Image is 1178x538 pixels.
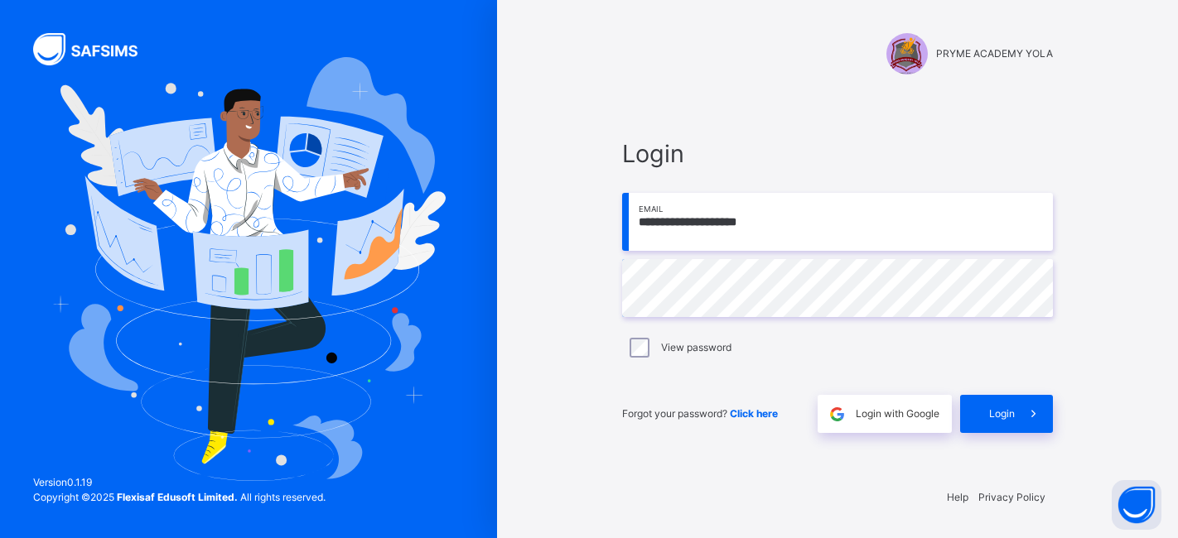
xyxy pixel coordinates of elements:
[989,406,1015,421] span: Login
[947,491,968,503] a: Help
[33,491,326,503] span: Copyright © 2025 All rights reserved.
[936,46,1053,61] span: PRYME ACADEMY YOLA
[1112,480,1161,530] button: Open asap
[622,136,1053,171] span: Login
[33,475,326,490] span: Version 0.1.19
[978,491,1045,503] a: Privacy Policy
[730,407,778,420] a: Click here
[51,57,446,481] img: Hero Image
[661,340,731,355] label: View password
[856,406,939,421] span: Login with Google
[622,407,778,420] span: Forgot your password?
[117,491,238,503] strong: Flexisaf Edusoft Limited.
[33,33,157,65] img: SAFSIMS Logo
[828,405,847,424] img: google.396cfc9801f0270233282035f929180a.svg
